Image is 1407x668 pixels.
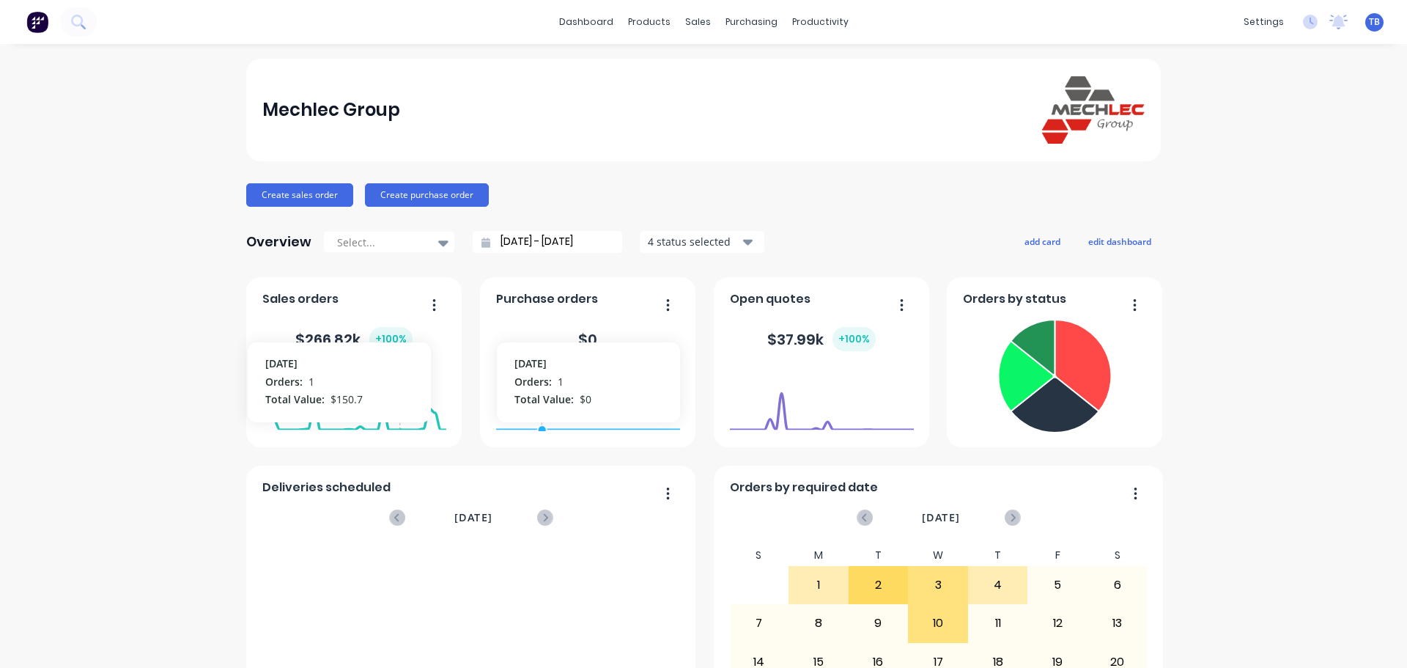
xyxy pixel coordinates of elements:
[640,231,764,253] button: 4 status selected
[1027,545,1087,566] div: F
[909,567,967,603] div: 3
[454,510,492,526] span: [DATE]
[922,510,960,526] span: [DATE]
[1028,605,1087,642] div: 12
[262,479,391,496] span: Deliveries scheduled
[968,545,1028,566] div: T
[246,227,311,257] div: Overview
[1079,232,1161,251] button: edit dashboard
[849,605,908,642] div: 9
[1088,605,1147,642] div: 13
[1369,15,1380,29] span: TB
[1015,232,1070,251] button: add card
[1236,11,1291,33] div: settings
[552,11,621,33] a: dashboard
[789,567,848,603] div: 1
[908,545,968,566] div: W
[969,567,1027,603] div: 4
[1028,567,1087,603] div: 5
[767,327,876,351] div: $ 37.99k
[909,605,967,642] div: 10
[496,290,598,308] span: Purchase orders
[730,605,789,642] div: 7
[849,567,908,603] div: 2
[578,329,597,350] div: $ 0
[1087,545,1148,566] div: S
[369,327,413,351] div: + 100 %
[1042,76,1145,143] img: Mechlec Group
[1088,567,1147,603] div: 6
[246,183,353,207] button: Create sales order
[832,327,876,351] div: + 100 %
[262,290,339,308] span: Sales orders
[621,11,678,33] div: products
[295,327,413,351] div: $ 266.82k
[26,11,48,33] img: Factory
[648,234,740,249] div: 4 status selected
[849,545,909,566] div: T
[785,11,856,33] div: productivity
[969,605,1027,642] div: 11
[262,95,400,125] div: Mechlec Group
[789,545,849,566] div: M
[730,290,810,308] span: Open quotes
[718,11,785,33] div: purchasing
[963,290,1066,308] span: Orders by status
[678,11,718,33] div: sales
[789,605,848,642] div: 8
[729,545,789,566] div: S
[365,183,489,207] button: Create purchase order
